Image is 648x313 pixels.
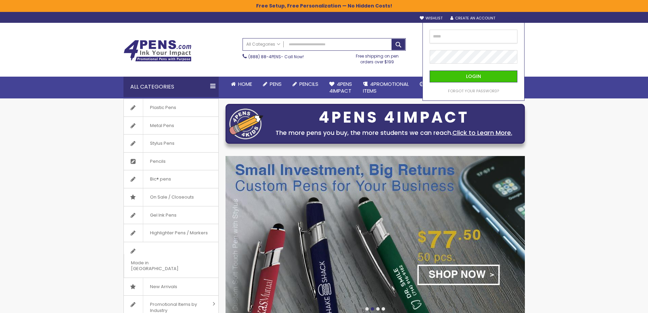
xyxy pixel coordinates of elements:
span: New Arrivals [143,278,184,296]
a: On Sale / Closeouts [124,188,218,206]
span: Gel Ink Pens [143,206,183,224]
a: Stylus Pens [124,135,218,152]
a: Create an Account [450,16,495,21]
span: Bic® pens [143,170,178,188]
span: On Sale / Closeouts [143,188,201,206]
a: 4PROMOTIONALITEMS [358,77,414,99]
a: Bic® pens [124,170,218,188]
a: Forgot Your Password? [448,89,499,94]
span: Pencils [143,153,172,170]
div: Free shipping on pen orders over $199 [349,51,406,64]
a: Gel Ink Pens [124,206,218,224]
div: Sign In [502,16,525,21]
span: 4PROMOTIONAL ITEMS [363,80,409,94]
span: Metal Pens [143,117,181,135]
a: Click to Learn More. [452,128,512,137]
a: (888) 88-4PENS [248,54,281,60]
span: Home [238,80,252,88]
span: 4Pens 4impact [329,80,352,94]
div: All Categories [123,77,219,97]
div: The more pens you buy, the more students we can reach. [267,128,521,138]
img: 4Pens Custom Pens and Promotional Products [123,40,192,62]
a: Rush [414,77,445,92]
a: Made in [GEOGRAPHIC_DATA] [124,242,218,278]
a: Pencils [124,153,218,170]
a: 4Pens4impact [324,77,358,99]
iframe: Google Customer Reviews [592,295,648,313]
a: Wishlist [420,16,443,21]
a: New Arrivals [124,278,218,296]
span: Stylus Pens [143,135,181,152]
a: Pencils [287,77,324,92]
button: Login [430,71,517,82]
span: Highlighter Pens / Markers [143,224,215,242]
span: Pencils [299,80,318,88]
img: four_pen_logo.png [229,108,263,139]
a: Pens [257,77,287,92]
span: - Call Now! [248,54,304,60]
a: All Categories [243,38,284,50]
a: Plastic Pens [124,99,218,116]
span: Plastic Pens [143,99,183,116]
a: Highlighter Pens / Markers [124,224,218,242]
span: Pens [270,80,282,88]
span: Made in [GEOGRAPHIC_DATA] [124,254,201,278]
div: 4PENS 4IMPACT [267,110,521,125]
a: Home [226,77,257,92]
a: Metal Pens [124,117,218,135]
span: All Categories [246,42,280,47]
span: Login [466,73,481,80]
